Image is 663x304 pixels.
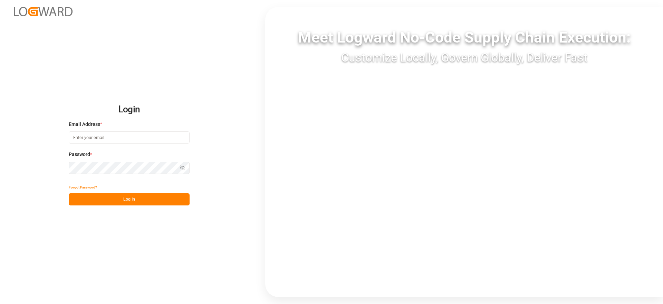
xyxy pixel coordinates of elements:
input: Enter your email [69,131,190,144]
span: Email Address [69,121,100,128]
span: Password [69,151,90,158]
button: Forgot Password? [69,181,97,193]
div: Meet Logward No-Code Supply Chain Execution: [265,26,663,49]
div: Customize Locally, Govern Globally, Deliver Fast [265,49,663,66]
h2: Login [69,99,190,121]
img: Logward_new_orange.png [14,7,73,16]
button: Log In [69,193,190,205]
